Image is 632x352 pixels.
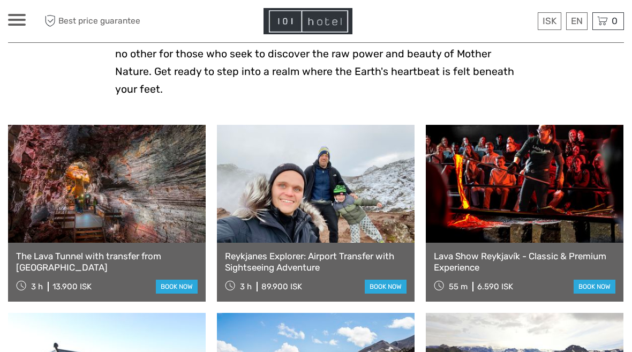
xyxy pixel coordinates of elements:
span: Best price guarantee [42,12,162,30]
a: book now [365,280,407,294]
span: 0 [610,16,619,26]
button: Open LiveChat chat widget [9,4,41,36]
img: Hotel Information [264,8,352,34]
span: 3 h [240,282,252,291]
span: 3 h [31,282,43,291]
a: Lava Show Reykjavík - Classic & Premium Experience [434,251,615,273]
a: book now [574,280,615,294]
div: 13.900 ISK [52,282,92,291]
a: book now [156,280,198,294]
div: 6.590 ISK [477,282,513,291]
div: EN [566,12,588,30]
a: Reykjanes Explorer: Airport Transfer with Sightseeing Adventure [225,251,407,273]
span: ISK [543,16,556,26]
span: 55 m [449,282,468,291]
div: 89.900 ISK [261,282,302,291]
a: The Lava Tunnel with transfer from [GEOGRAPHIC_DATA] [16,251,198,273]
